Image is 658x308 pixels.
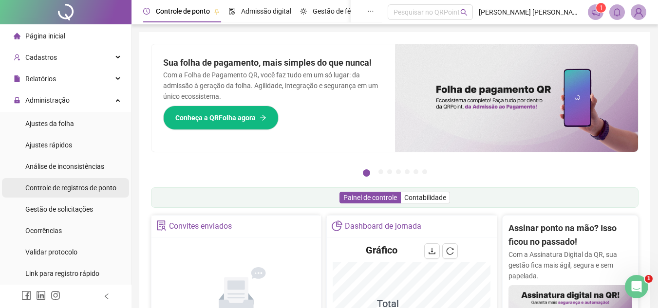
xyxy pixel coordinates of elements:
[51,290,60,300] span: instagram
[241,7,291,15] span: Admissão digital
[260,114,266,121] span: arrow-right
[25,75,56,83] span: Relatórios
[300,8,307,15] span: sun
[313,7,362,15] span: Gestão de férias
[508,221,632,249] h2: Assinar ponto na mão? Isso ficou no passado!
[25,32,65,40] span: Página inicial
[214,9,220,15] span: pushpin
[404,194,446,201] span: Contabilidade
[25,163,104,170] span: Análise de inconsistências
[163,56,383,70] h2: Sua folha de pagamento, mais simples do que nunca!
[591,8,600,17] span: notification
[103,293,110,300] span: left
[163,106,279,130] button: Conheça a QRFolha agora
[387,169,392,174] button: 3
[422,169,427,174] button: 7
[25,184,116,192] span: Controle de registros de ponto
[405,169,410,174] button: 5
[645,275,653,283] span: 1
[25,54,57,61] span: Cadastros
[363,169,370,177] button: 1
[25,248,77,256] span: Validar protocolo
[446,247,454,255] span: reload
[25,270,99,277] span: Link para registro rápido
[428,247,436,255] span: download
[36,290,46,300] span: linkedin
[600,4,603,11] span: 1
[332,220,342,231] span: pie-chart
[228,8,235,15] span: file-done
[631,5,646,19] img: 90596
[25,205,93,213] span: Gestão de solicitações
[25,141,72,149] span: Ajustes rápidos
[508,249,632,281] p: Com a Assinatura Digital da QR, sua gestão fica mais ágil, segura e sem papelada.
[25,227,62,235] span: Ocorrências
[169,218,232,235] div: Convites enviados
[625,275,648,298] iframe: Intercom live chat
[14,33,20,39] span: home
[596,3,606,13] sup: 1
[378,169,383,174] button: 2
[479,7,582,18] span: [PERSON_NAME] [PERSON_NAME] - [PERSON_NAME] Cobstruções Ltda
[156,220,167,231] span: solution
[163,70,383,102] p: Com a Folha de Pagamento QR, você faz tudo em um só lugar: da admissão à geração da folha. Agilid...
[367,8,374,15] span: ellipsis
[460,9,468,16] span: search
[366,243,397,257] h4: Gráfico
[25,120,74,127] span: Ajustes da folha
[21,290,31,300] span: facebook
[156,7,210,15] span: Controle de ponto
[14,75,20,82] span: file
[345,218,421,235] div: Dashboard de jornada
[613,8,621,17] span: bell
[343,194,397,201] span: Painel de controle
[175,112,256,123] span: Conheça a QRFolha agora
[14,97,20,104] span: lock
[25,96,70,104] span: Administração
[396,169,401,174] button: 4
[414,169,418,174] button: 6
[395,44,639,152] img: banner%2F8d14a306-6205-4263-8e5b-06e9a85ad873.png
[14,54,20,61] span: user-add
[143,8,150,15] span: clock-circle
